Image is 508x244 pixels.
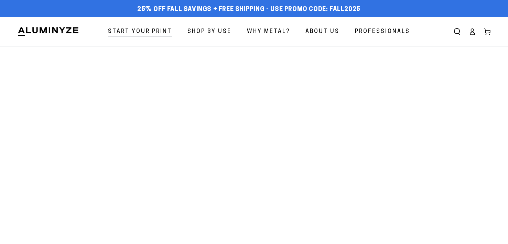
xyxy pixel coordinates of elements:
[300,23,345,41] a: About Us
[103,23,177,41] a: Start Your Print
[137,6,360,13] span: 25% off FALL Savings + Free Shipping - Use Promo Code: FALL2025
[350,23,415,41] a: Professionals
[355,27,410,37] span: Professionals
[450,24,465,39] summary: Search our site
[187,27,231,37] span: Shop By Use
[247,27,290,37] span: Why Metal?
[242,23,295,41] a: Why Metal?
[17,26,79,37] img: Aluminyze
[182,23,237,41] a: Shop By Use
[108,27,172,37] span: Start Your Print
[305,27,339,37] span: About Us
